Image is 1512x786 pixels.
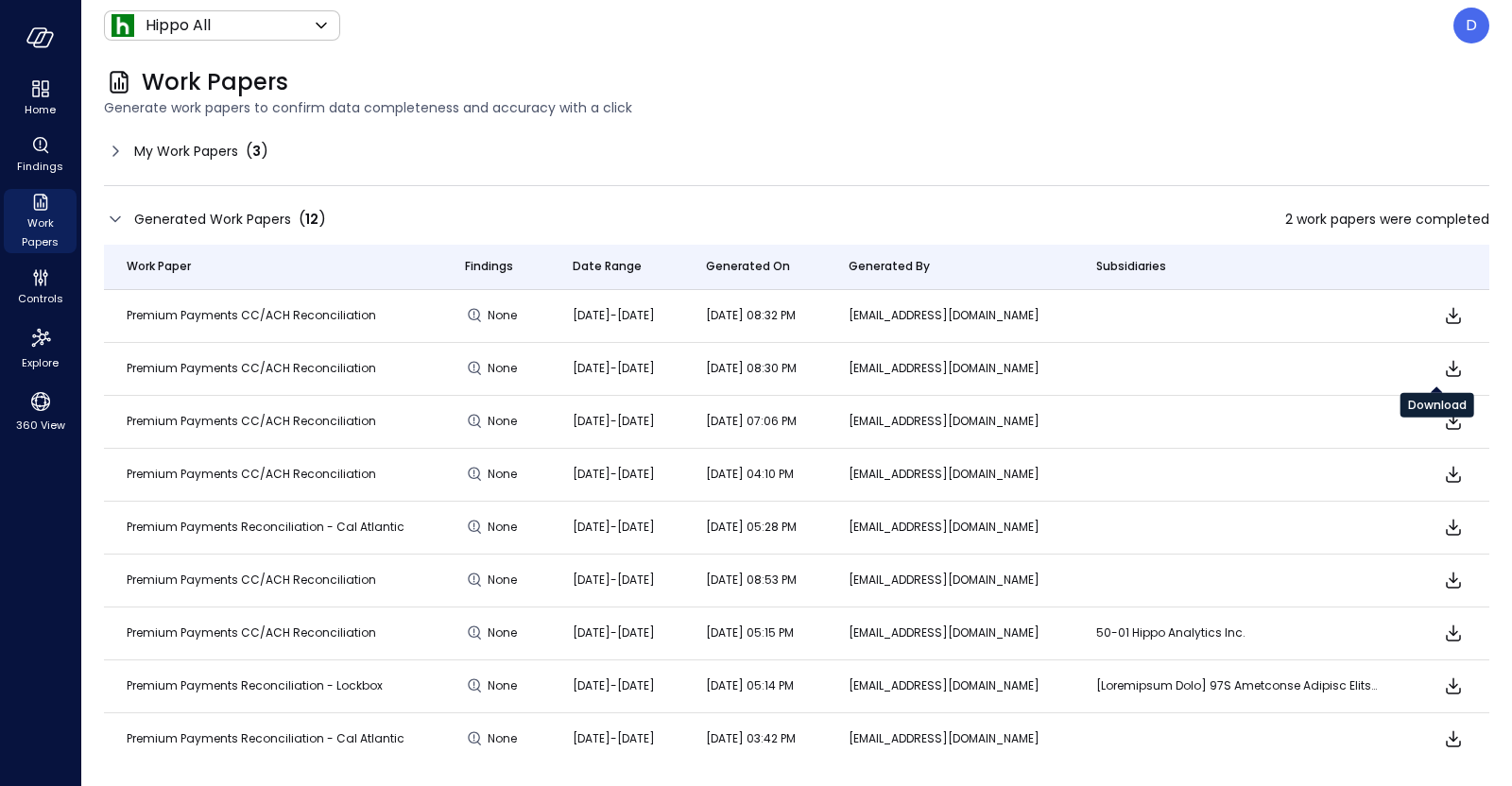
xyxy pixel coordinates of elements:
[4,385,77,436] div: 360 View
[134,141,238,162] span: My Work Papers
[1442,569,1465,591] span: Download
[127,413,376,429] span: Premium Payments CC/ACH Reconciliation
[1453,8,1489,43] div: Dfreeman
[127,466,376,482] span: Premium Payments CC/ACH Reconciliation
[706,677,794,693] span: [DATE] 05:14 PM
[849,571,1051,589] p: [EMAIL_ADDRESS][DOMAIN_NAME]
[104,97,1489,118] span: Generate work papers to confirm data completeness and accuracy with a click
[1442,304,1465,327] span: Download
[4,189,77,253] div: Work Papers
[849,729,1051,748] p: [EMAIL_ADDRESS][DOMAIN_NAME]
[706,519,797,535] span: [DATE] 05:28 PM
[1096,257,1166,276] span: Subsidiaries
[1442,727,1465,750] span: Download
[465,257,513,276] span: Findings
[1442,357,1465,380] span: Download
[488,518,522,537] span: None
[706,572,797,588] span: [DATE] 08:53 PM
[127,519,404,535] span: Premium Payments Reconciliation - Cal Atlantic
[849,257,930,276] span: Generated By
[134,209,291,230] span: Generated Work Papers
[488,359,522,378] span: None
[25,100,56,119] span: Home
[706,307,796,323] span: [DATE] 08:32 PM
[142,67,288,97] span: Work Papers
[1096,676,1380,695] p: [Historical Data] 10C Sojourner Holding Company, [Historical Data] Elimination, [Historical Data]...
[573,730,655,746] span: [DATE]-[DATE]
[573,519,655,535] span: [DATE]-[DATE]
[1442,675,1465,697] span: Download
[22,353,59,372] span: Explore
[127,257,191,276] span: Work Paper
[1442,463,1465,486] span: Download
[488,571,522,589] span: None
[706,466,794,482] span: [DATE] 04:10 PM
[1466,14,1477,37] p: D
[573,677,655,693] span: [DATE]-[DATE]
[127,677,383,693] span: Premium Payments Reconciliation - Lockbox
[706,360,797,376] span: [DATE] 08:30 PM
[4,132,77,178] div: Findings
[573,360,655,376] span: [DATE]-[DATE]
[127,572,376,588] span: Premium Payments CC/ACH Reconciliation
[1442,410,1465,433] span: Download
[573,257,642,276] span: Date Range
[573,466,655,482] span: [DATE]-[DATE]
[849,676,1051,695] p: [EMAIL_ADDRESS][DOMAIN_NAME]
[127,730,404,746] span: Premium Payments Reconciliation - Cal Atlantic
[706,730,796,746] span: [DATE] 03:42 PM
[849,518,1051,537] p: [EMAIL_ADDRESS][DOMAIN_NAME]
[1442,516,1465,538] span: Download
[4,76,77,121] div: Home
[1096,624,1380,642] p: 50-01 Hippo Analytics Inc.
[849,465,1051,484] p: [EMAIL_ADDRESS][DOMAIN_NAME]
[706,257,790,276] span: Generated On
[488,624,522,642] span: None
[706,624,794,641] span: [DATE] 05:15 PM
[849,412,1051,431] p: [EMAIL_ADDRESS][DOMAIN_NAME]
[573,624,655,641] span: [DATE]-[DATE]
[11,214,69,251] span: Work Papers
[488,676,522,695] span: None
[305,210,318,229] span: 12
[16,416,65,435] span: 360 View
[299,208,326,231] div: ( )
[146,14,211,37] p: Hippo All
[127,360,376,376] span: Premium Payments CC/ACH Reconciliation
[1400,393,1474,418] div: Download
[4,321,77,374] div: Explore
[706,413,797,429] span: [DATE] 07:06 PM
[849,359,1051,378] p: [EMAIL_ADDRESS][DOMAIN_NAME]
[252,142,261,161] span: 3
[18,289,63,308] span: Controls
[573,307,655,323] span: [DATE]-[DATE]
[127,307,376,323] span: Premium Payments CC/ACH Reconciliation
[488,729,522,748] span: None
[4,265,77,310] div: Controls
[112,14,134,37] img: Icon
[573,572,655,588] span: [DATE]-[DATE]
[488,465,522,484] span: None
[246,140,268,162] div: ( )
[849,624,1051,642] p: [EMAIL_ADDRESS][DOMAIN_NAME]
[1285,209,1489,230] span: 2 work papers were completed
[573,413,655,429] span: [DATE]-[DATE]
[127,624,376,641] span: Premium Payments CC/ACH Reconciliation
[849,306,1051,325] p: [EMAIL_ADDRESS][DOMAIN_NAME]
[1442,622,1465,644] span: Download
[17,157,63,176] span: Findings
[488,412,522,431] span: None
[488,306,522,325] span: None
